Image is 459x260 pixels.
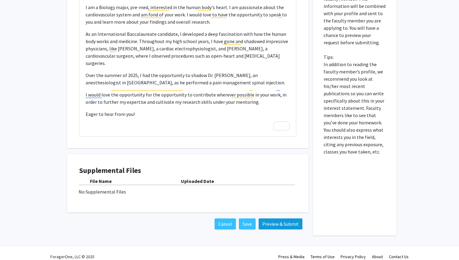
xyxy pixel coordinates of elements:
a: Contact Us [389,254,409,259]
a: Press & Media [278,254,304,259]
a: About [372,254,383,259]
b: File Name [90,178,112,184]
p: I would love the opportunity for the opportunity to contribute wherever possible in your work, in... [86,91,290,106]
button: Save [239,218,256,229]
button: Preview & Submit [259,218,302,229]
p: Eager to hear from you! [86,110,290,118]
p: Over the summer of 2025, I had the opportunity to shadow Dr. [PERSON_NAME], an anesthesiologist i... [86,72,290,86]
iframe: Chat [5,233,26,255]
div: No Supplemental Files [79,188,297,195]
button: Cancel [215,218,236,229]
h4: Supplemental Files [79,166,296,175]
p: As an International Baccalaureate candidate, I developed a deep fascination with how the human bo... [86,30,290,67]
a: Privacy Policy [341,254,366,259]
b: Uploaded Date [181,178,214,184]
a: Terms of Use [311,254,335,259]
p: I am a Biology major, pre-med, interested in the human body's heart. I am passionate about the ca... [86,4,290,25]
